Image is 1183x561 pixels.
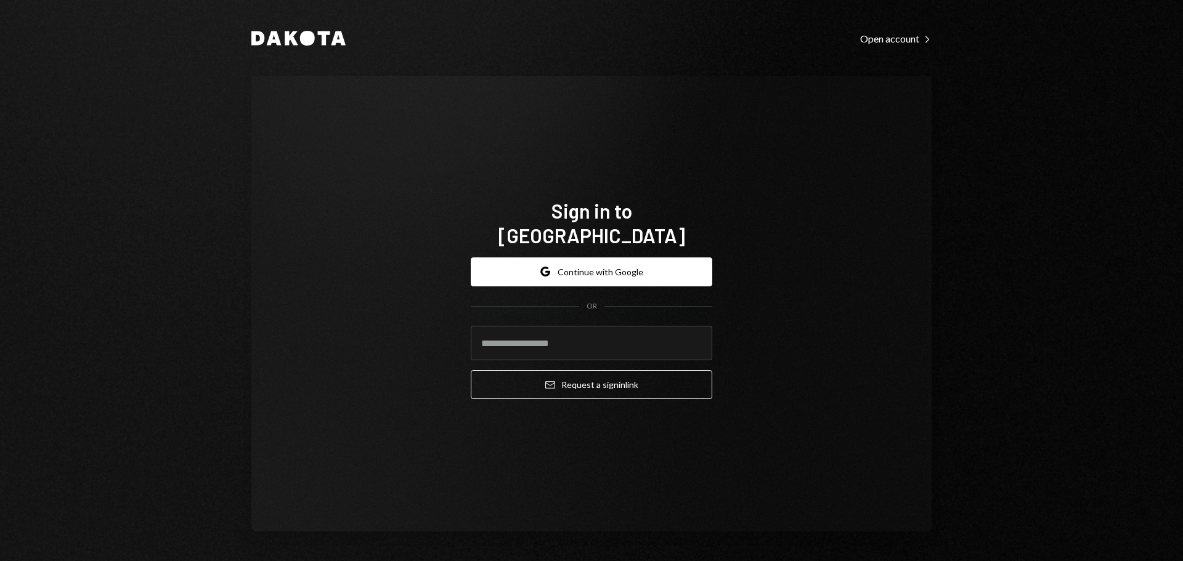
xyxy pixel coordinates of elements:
h1: Sign in to [GEOGRAPHIC_DATA] [471,198,712,248]
a: Open account [860,31,932,45]
div: OR [587,301,597,312]
div: Open account [860,33,932,45]
button: Request a signinlink [471,370,712,399]
button: Continue with Google [471,257,712,286]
